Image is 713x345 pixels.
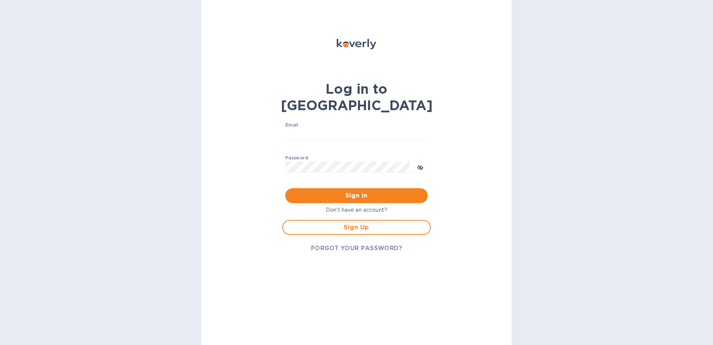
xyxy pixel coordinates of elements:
b: Log in to [GEOGRAPHIC_DATA] [281,81,433,114]
span: Sign in [291,191,422,200]
span: Sign Up [289,223,424,232]
button: Sign Up [282,220,431,235]
label: Password [285,156,308,161]
img: Koverly [337,39,376,49]
button: Sign in [285,188,428,203]
button: toggle password visibility [413,159,428,174]
label: Email [285,123,298,128]
p: Don't have an account? [282,206,431,214]
span: FORGOT YOUR PASSWORD? [311,244,402,253]
button: FORGOT YOUR PASSWORD? [305,241,408,256]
